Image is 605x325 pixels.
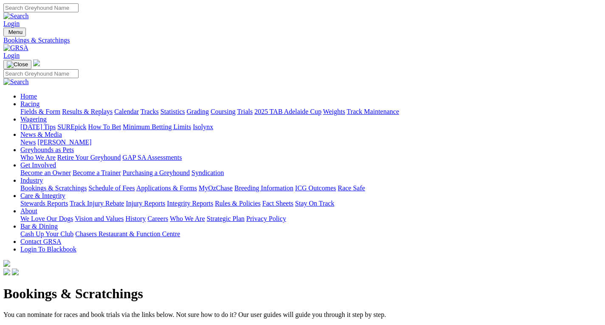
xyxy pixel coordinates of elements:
[70,200,124,207] a: Track Injury Rebate
[8,29,23,35] span: Menu
[20,154,56,161] a: Who We Are
[3,3,79,12] input: Search
[20,246,76,253] a: Login To Blackbook
[20,108,60,115] a: Fields & Form
[136,184,197,192] a: Applications & Forms
[20,108,602,116] div: Racing
[207,215,245,222] a: Strategic Plan
[20,138,602,146] div: News & Media
[20,131,62,138] a: News & Media
[57,123,86,130] a: SUREpick
[347,108,399,115] a: Track Maintenance
[73,169,121,176] a: Become a Trainer
[20,238,61,245] a: Contact GRSA
[3,69,79,78] input: Search
[170,215,205,222] a: Who We Are
[20,200,68,207] a: Stewards Reports
[7,61,28,68] img: Close
[3,268,10,275] img: facebook.svg
[62,108,113,115] a: Results & Replays
[323,108,345,115] a: Weights
[37,138,91,146] a: [PERSON_NAME]
[147,215,168,222] a: Careers
[20,154,602,161] div: Greyhounds as Pets
[211,108,236,115] a: Coursing
[191,169,224,176] a: Syndication
[246,215,286,222] a: Privacy Policy
[20,169,602,177] div: Get Involved
[3,260,10,267] img: logo-grsa-white.png
[33,59,40,66] img: logo-grsa-white.png
[3,12,29,20] img: Search
[254,108,321,115] a: 2025 TAB Adelaide Cup
[114,108,139,115] a: Calendar
[20,93,37,100] a: Home
[160,108,185,115] a: Statistics
[20,123,56,130] a: [DATE] Tips
[141,108,159,115] a: Tracks
[20,223,58,230] a: Bar & Dining
[88,184,135,192] a: Schedule of Fees
[20,123,602,131] div: Wagering
[75,230,180,237] a: Chasers Restaurant & Function Centre
[20,200,602,207] div: Care & Integrity
[338,184,365,192] a: Race Safe
[88,123,121,130] a: How To Bet
[20,207,37,215] a: About
[20,184,602,192] div: Industry
[20,161,56,169] a: Get Involved
[295,184,336,192] a: ICG Outcomes
[3,286,602,302] h1: Bookings & Scratchings
[3,311,602,319] p: You can nominate for races and book trials via the links below. Not sure how to do it? Our user g...
[20,177,43,184] a: Industry
[187,108,209,115] a: Grading
[199,184,233,192] a: MyOzChase
[20,146,74,153] a: Greyhounds as Pets
[20,215,73,222] a: We Love Our Dogs
[126,200,165,207] a: Injury Reports
[123,154,182,161] a: GAP SA Assessments
[20,184,87,192] a: Bookings & Scratchings
[125,215,146,222] a: History
[3,52,20,59] a: Login
[57,154,121,161] a: Retire Your Greyhound
[3,28,26,37] button: Toggle navigation
[20,215,602,223] div: About
[3,60,31,69] button: Toggle navigation
[215,200,261,207] a: Rules & Policies
[123,123,191,130] a: Minimum Betting Limits
[237,108,253,115] a: Trials
[20,230,602,238] div: Bar & Dining
[3,37,602,44] a: Bookings & Scratchings
[3,44,28,52] img: GRSA
[20,169,71,176] a: Become an Owner
[295,200,334,207] a: Stay On Track
[262,200,293,207] a: Fact Sheets
[3,78,29,86] img: Search
[3,20,20,27] a: Login
[20,192,65,199] a: Care & Integrity
[20,138,36,146] a: News
[234,184,293,192] a: Breeding Information
[75,215,124,222] a: Vision and Values
[20,100,39,107] a: Racing
[12,268,19,275] img: twitter.svg
[193,123,213,130] a: Isolynx
[20,116,47,123] a: Wagering
[123,169,190,176] a: Purchasing a Greyhound
[20,230,73,237] a: Cash Up Your Club
[167,200,213,207] a: Integrity Reports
